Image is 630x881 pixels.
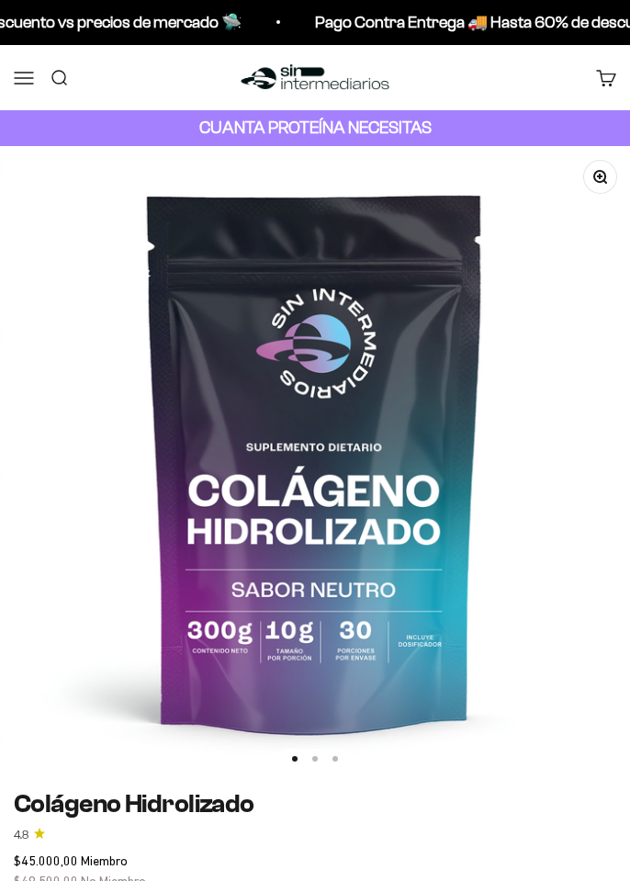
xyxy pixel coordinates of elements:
[14,826,28,843] span: 4.8
[199,118,432,137] strong: CUANTA PROTEÍNA NECESITAS
[81,853,128,868] span: Miembro
[14,790,616,819] h1: Colágeno Hidrolizado
[14,826,616,843] a: 4.84.8 de 5.0 estrellas
[14,853,78,868] span: $45.000,00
